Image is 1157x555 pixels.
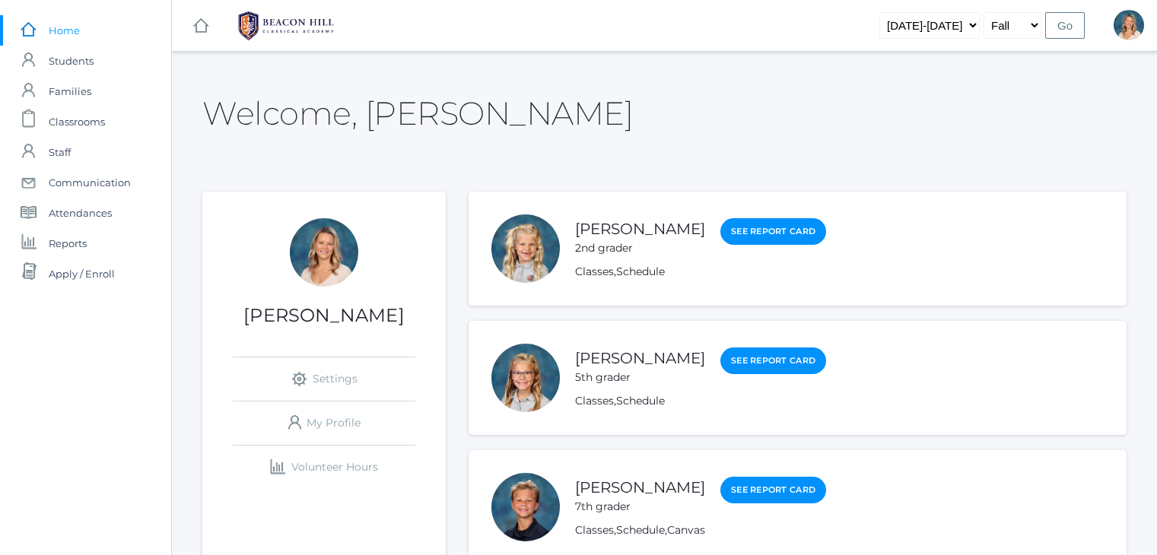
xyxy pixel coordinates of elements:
span: Students [49,46,94,76]
a: Classes [575,265,614,278]
a: Classes [575,394,614,408]
div: 5th grader [575,369,705,385]
input: Go [1045,12,1085,39]
div: Elle Albanese [491,214,560,283]
h1: [PERSON_NAME] [202,306,446,325]
div: Heather Albanese [290,218,358,287]
div: Heather Albanese [1114,10,1144,40]
a: Schedule [616,394,665,408]
div: , [575,264,826,280]
a: See Report Card [720,477,826,503]
div: , [575,393,826,409]
span: Classrooms [49,106,105,137]
div: , , [575,522,826,538]
div: 7th grader [575,499,705,515]
div: Cole Albanese [491,473,560,541]
a: Canvas [667,523,705,537]
span: Families [49,76,91,106]
span: Reports [49,228,87,258]
h2: Welcome, [PERSON_NAME] [202,96,633,131]
img: 1_BHCALogos-05.png [229,7,343,45]
span: Staff [49,137,71,167]
a: Classes [575,523,614,537]
a: See Report Card [720,218,826,245]
span: Attendances [49,198,112,228]
a: My Profile [233,401,415,445]
a: [PERSON_NAME] [575,349,705,367]
a: Schedule [616,523,665,537]
a: Schedule [616,265,665,278]
a: Settings [233,357,415,401]
div: Paige Albanese [491,344,560,412]
div: 2nd grader [575,240,705,256]
a: Volunteer Hours [233,446,415,489]
a: [PERSON_NAME] [575,220,705,238]
a: See Report Card [720,347,826,374]
a: [PERSON_NAME] [575,478,705,496]
span: Apply / Enroll [49,258,115,289]
span: Communication [49,167,131,198]
span: Home [49,15,80,46]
